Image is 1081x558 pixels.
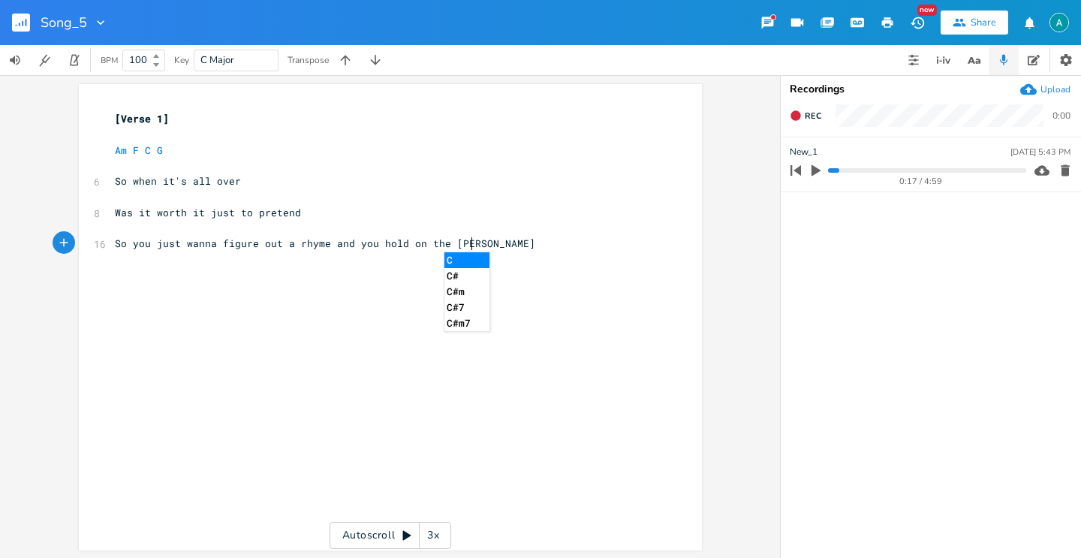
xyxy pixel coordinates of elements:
li: C [444,252,489,268]
span: [Verse 1] [115,112,169,125]
span: Song_5 [41,16,87,29]
div: Key [174,56,189,65]
button: Rec [784,104,827,128]
span: Rec [805,110,821,122]
div: [DATE] 5:43 PM [1010,148,1070,156]
div: Recordings [790,84,1072,95]
li: C#m [444,284,489,300]
span: New_1 [790,145,818,159]
li: C# [444,268,489,284]
span: C Major [200,53,234,67]
div: 3x [420,522,447,549]
div: Transpose [288,56,329,65]
div: 0:17 / 4:59 [816,177,1026,185]
button: Upload [1020,81,1070,98]
button: New [902,9,932,36]
button: Share [941,11,1008,35]
div: Autoscroll [330,522,451,549]
li: C#m7 [444,315,489,331]
div: Upload [1040,83,1070,95]
span: So when it's all over [115,174,241,188]
span: F [133,143,139,157]
div: BPM [101,56,118,65]
span: Am [115,143,127,157]
span: C [145,143,151,157]
img: Alex [1049,13,1069,32]
li: C#7 [444,300,489,315]
span: G [157,143,163,157]
span: Was it worth it just to pretend [115,206,301,219]
div: 0:00 [1052,111,1070,120]
span: So you just wanna figure out a rhyme and you hold on the [PERSON_NAME] [115,237,535,250]
div: Share [971,16,996,29]
div: New [917,5,937,16]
